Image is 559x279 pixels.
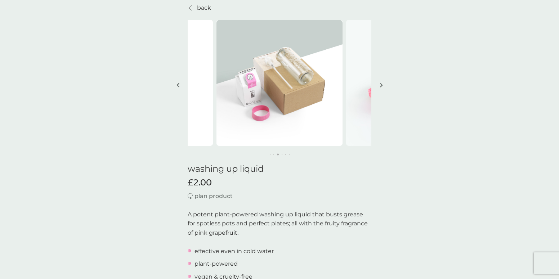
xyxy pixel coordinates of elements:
p: back [197,3,211,13]
p: plan product [194,192,233,201]
h1: washing up liquid [188,164,371,174]
a: back [188,3,211,13]
p: effective even in cold water [194,247,274,256]
img: left-arrow.svg [176,82,179,88]
img: right-arrow.svg [380,82,383,88]
p: plant-powered [194,259,238,269]
p: A potent plant-powered washing up liquid that busts grease for spotless pots and perfect plates; ... [188,210,371,238]
span: £2.00 [188,177,212,188]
